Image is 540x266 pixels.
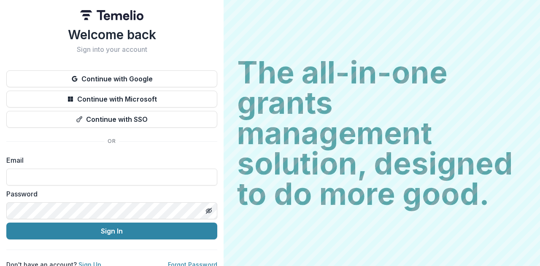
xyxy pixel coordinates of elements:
[6,91,217,107] button: Continue with Microsoft
[6,70,217,87] button: Continue with Google
[6,27,217,42] h1: Welcome back
[6,189,212,199] label: Password
[6,155,212,165] label: Email
[6,111,217,128] button: Continue with SSO
[202,204,216,218] button: Toggle password visibility
[6,46,217,54] h2: Sign into your account
[6,223,217,239] button: Sign In
[80,10,143,20] img: Temelio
